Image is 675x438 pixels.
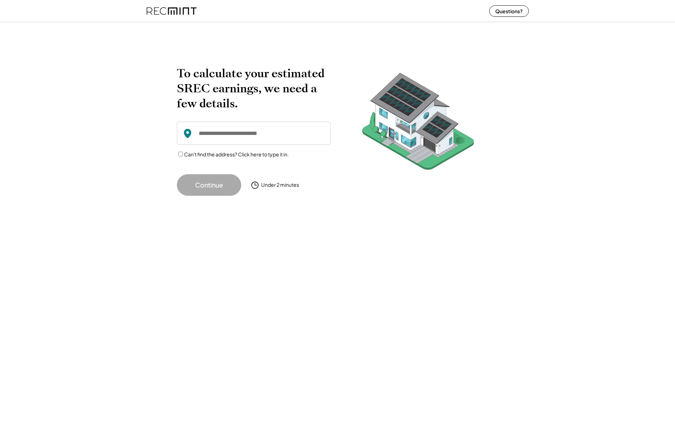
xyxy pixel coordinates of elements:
button: Continue [177,174,241,196]
div: Under 2 minutes [261,181,299,189]
h2: To calculate your estimated SREC earnings, we need a few details. [177,66,331,111]
img: RecMintArtboard%207.png [348,66,488,181]
label: Can't find the address? Click here to type it in. [184,151,289,157]
img: recmint-logotype%403x%20%281%29.jpeg [147,1,197,20]
button: Questions? [489,5,529,17]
